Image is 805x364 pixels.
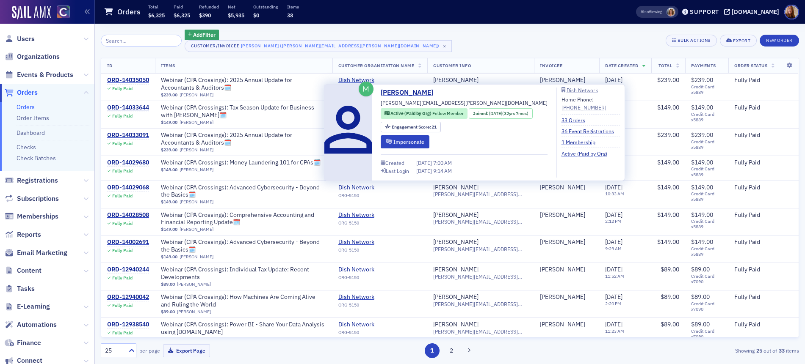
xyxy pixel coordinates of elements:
span: [DATE] [605,183,622,191]
input: Search… [101,35,182,47]
span: Viewing [641,9,662,15]
span: Fellow Member [432,110,464,116]
span: Webinar (CPA Crossings): Advanced Cybersecurity - Beyond the Basics🗓️ [161,238,326,253]
span: [DATE] [605,238,622,246]
span: $149.00 [691,211,713,219]
div: Fully Paid [112,193,133,199]
span: [DATE] [605,76,622,84]
span: Dish Network [338,77,415,84]
div: ORD-14033091 [107,131,149,139]
span: Credit Card x5889 [691,219,722,230]
span: Webinar (CPA Crossings): How Machines Are Coming Alive and Ruling the World [161,293,326,308]
a: Subscriptions [5,194,59,203]
div: Fully Paid [112,330,133,336]
p: Outstanding [253,4,278,10]
span: $149.00 [161,199,177,205]
a: ORD-14029680 [107,159,149,167]
a: Orders [17,103,35,111]
a: [PERSON_NAME] [433,321,479,328]
span: [PERSON_NAME][EMAIL_ADDRESS][PERSON_NAME][DOMAIN_NAME] [433,274,528,280]
a: [PERSON_NAME] [540,293,585,301]
a: ORD-12940042 [107,293,149,301]
a: Webinar (CPA Crossings): 2025 Annual Update for Accountants & Auditors🗓️ [161,77,326,91]
div: Fully Paid [734,131,793,139]
span: [DATE] [605,320,622,328]
div: ORG-5150 [338,193,415,201]
span: [PERSON_NAME][EMAIL_ADDRESS][PERSON_NAME][DOMAIN_NAME] [433,328,528,335]
div: ORD-12940244 [107,266,149,274]
div: Fully Paid [734,293,793,301]
a: [PERSON_NAME] [540,266,585,274]
a: Dish Network [338,293,415,301]
a: SailAMX [12,6,51,19]
a: [PHONE_NUMBER] [562,104,606,111]
span: Payments [691,63,716,68]
div: Fully Paid [112,141,133,146]
a: Active (Paid by Org) [562,150,614,157]
span: Events & Products [17,70,73,79]
a: [PERSON_NAME] [540,184,585,192]
div: Dish Network [567,88,598,93]
span: Credit Card x5889 [691,246,722,257]
a: Webinar (CPA Crossings): Power BI - Share Your Data Analysis using [DOMAIN_NAME] [161,321,326,336]
div: Fully Paid [112,221,133,226]
a: 33 Orders [562,116,592,124]
span: [PERSON_NAME][EMAIL_ADDRESS][PERSON_NAME][DOMAIN_NAME] [433,219,528,225]
span: [DATE] [489,110,502,116]
span: $239.00 [657,76,679,84]
a: Dish Network [562,88,620,93]
span: Paul Orban [540,266,593,274]
div: [PERSON_NAME] [540,238,585,246]
span: Organizations [17,52,60,61]
a: [PERSON_NAME] [180,254,213,260]
div: ORD-14035050 [107,77,149,84]
span: [PERSON_NAME][EMAIL_ADDRESS][PERSON_NAME][DOMAIN_NAME] [433,246,528,252]
a: View Homepage [51,5,70,20]
span: $149.00 [657,159,679,166]
a: Webinar (CPA Crossings): 2025 Annual Update for Accountants & Auditors🗓️ [161,131,326,146]
div: ORG-5150 [338,302,415,311]
span: Paul Orban [540,77,593,84]
span: Dish Network [338,238,415,246]
div: Also [641,9,649,14]
button: Impersonate [381,135,429,148]
a: Dish Network [338,211,415,219]
span: Webinar (CPA Crossings): Power BI - Share Your Data Analysis using PowerBI.com [161,321,326,336]
div: Engagement Score: 21 [381,122,441,132]
div: [PERSON_NAME] [540,211,585,219]
a: Dish Network [338,321,415,328]
a: Orders [5,88,38,97]
a: [PERSON_NAME] [433,238,479,246]
span: [DATE] [605,265,622,273]
div: Fully Paid [112,303,133,308]
span: [PERSON_NAME][EMAIL_ADDRESS][PERSON_NAME][DOMAIN_NAME] [381,99,548,107]
span: Tasks [17,284,35,293]
span: $89.00 [661,265,679,273]
span: $6,325 [174,12,190,19]
span: ID [107,63,112,68]
time: 3:55 PM [605,84,621,90]
span: Customer Organization Name [338,63,415,68]
div: Support [690,8,719,16]
span: Memberships [17,212,58,221]
div: Created [385,161,404,165]
span: Email Marketing [17,248,67,257]
span: Webinar (CPA Crossings): Comprehensive Accounting and Financial Reporting Update🗓️ [161,211,326,226]
a: [PERSON_NAME] [433,293,479,301]
div: (32yrs 7mos) [489,110,528,117]
a: Email Marketing [5,248,67,257]
span: $89.00 [661,293,679,301]
time: 11:52 AM [605,273,624,279]
button: 2 [444,343,459,358]
span: $89.00 [661,320,679,328]
span: [DATE] [416,167,433,174]
span: Paul Orban [540,184,593,192]
span: Webinar (CPA Crossings): Advanced Cybersecurity - Beyond the Basics🗓️ [161,184,326,199]
a: Active (Paid by Org) Fellow Member [385,110,464,117]
span: $149.00 [691,104,713,111]
span: $239.00 [691,76,713,84]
